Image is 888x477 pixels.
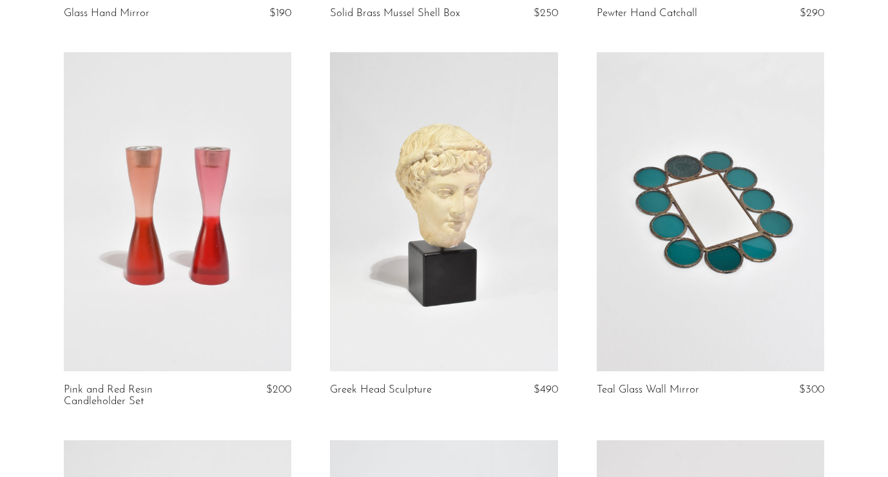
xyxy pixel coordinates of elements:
[800,8,824,19] span: $290
[534,8,558,19] span: $250
[64,384,215,408] a: Pink and Red Resin Candleholder Set
[269,8,291,19] span: $190
[330,8,460,19] a: Solid Brass Mussel Shell Box
[597,8,697,19] a: Pewter Hand Catchall
[597,384,699,396] a: Teal Glass Wall Mirror
[799,384,824,395] span: $300
[330,384,432,396] a: Greek Head Sculpture
[266,384,291,395] span: $200
[534,384,558,395] span: $490
[64,8,150,19] a: Glass Hand Mirror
